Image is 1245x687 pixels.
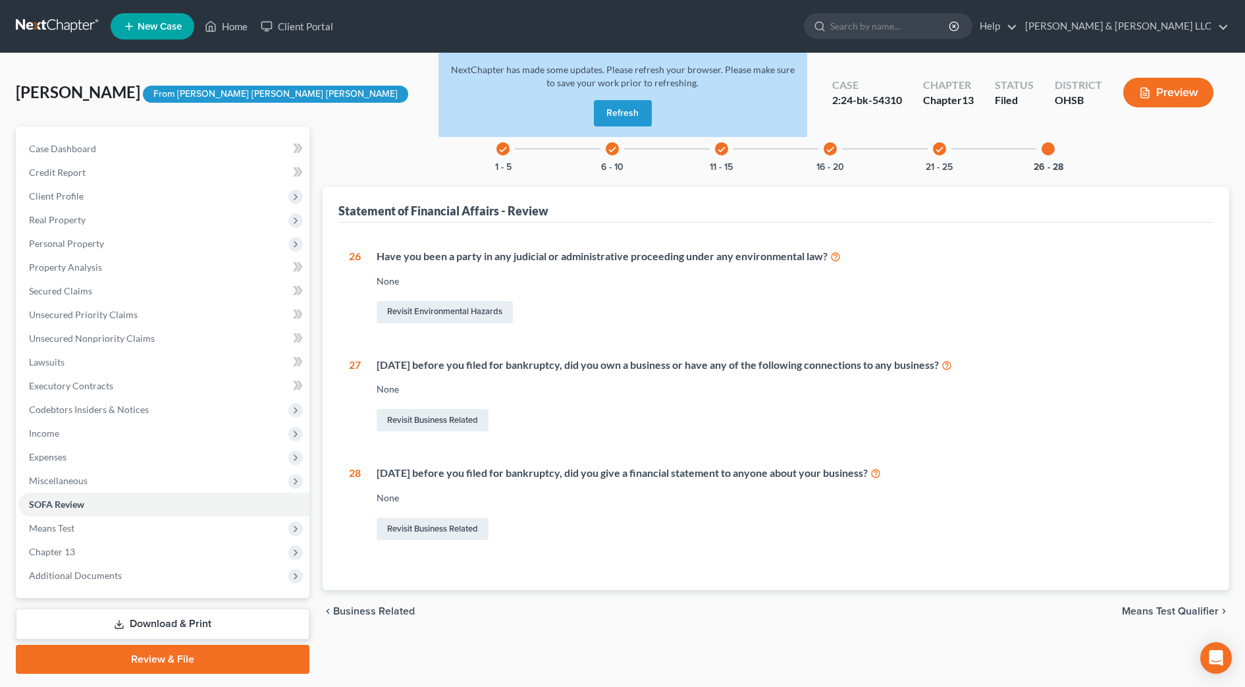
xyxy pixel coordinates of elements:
[377,249,1203,264] div: Have you been a party in any judicial or administrative proceeding under any environmental law?
[18,161,309,184] a: Credit Report
[608,145,617,154] i: check
[29,356,65,368] span: Lawsuits
[29,427,59,439] span: Income
[138,22,182,32] span: New Case
[143,86,408,103] div: From [PERSON_NAME] [PERSON_NAME] [PERSON_NAME]
[451,64,795,88] span: NextChapter has made some updates. Please refresh your browser. Please make sure to save your wor...
[16,609,309,640] a: Download & Print
[498,145,508,154] i: check
[377,383,1203,396] div: None
[349,466,361,543] div: 28
[1019,14,1229,38] a: [PERSON_NAME] & [PERSON_NAME] LLC
[1123,78,1213,107] button: Preview
[830,14,951,38] input: Search by name...
[349,358,361,435] div: 27
[377,491,1203,505] div: None
[1122,606,1219,617] span: Means Test Qualifier
[29,404,149,415] span: Codebtors Insiders & Notices
[1200,642,1232,674] div: Open Intercom Messenger
[377,518,489,540] a: Revisit Business Related
[29,190,84,202] span: Client Profile
[377,358,1203,373] div: [DATE] before you filed for bankruptcy, did you own a business or have any of the following conne...
[495,163,512,172] button: 1 - 5
[826,145,835,154] i: check
[18,279,309,303] a: Secured Claims
[1055,93,1102,108] div: OHSB
[995,93,1034,108] div: Filed
[29,309,138,320] span: Unsecured Priority Claims
[29,285,92,296] span: Secured Claims
[29,570,122,581] span: Additional Documents
[710,163,733,172] button: 11 - 15
[926,163,953,172] button: 21 - 25
[18,137,309,161] a: Case Dashboard
[29,238,104,249] span: Personal Property
[29,522,74,534] span: Means Test
[1034,163,1063,172] button: 26 - 28
[18,256,309,279] a: Property Analysis
[323,606,415,617] button: chevron_left Business Related
[1055,78,1102,93] div: District
[18,374,309,398] a: Executory Contracts
[29,167,86,178] span: Credit Report
[29,475,88,486] span: Miscellaneous
[16,82,140,101] span: [PERSON_NAME]
[377,301,513,323] a: Revisit Environmental Hazards
[995,78,1034,93] div: Status
[333,606,415,617] span: Business Related
[377,466,1203,481] div: [DATE] before you filed for bankruptcy, did you give a financial statement to anyone about your b...
[377,409,489,431] a: Revisit Business Related
[29,451,66,462] span: Expenses
[29,143,96,154] span: Case Dashboard
[1122,606,1229,617] button: Means Test Qualifier chevron_right
[198,14,254,38] a: Home
[29,261,102,273] span: Property Analysis
[594,100,652,126] button: Refresh
[816,163,844,172] button: 16 - 20
[973,14,1017,38] a: Help
[18,303,309,327] a: Unsecured Priority Claims
[18,327,309,350] a: Unsecured Nonpriority Claims
[323,606,333,617] i: chevron_left
[29,380,113,391] span: Executory Contracts
[962,94,974,106] span: 13
[717,145,726,154] i: check
[254,14,340,38] a: Client Portal
[832,78,902,93] div: Case
[923,93,974,108] div: Chapter
[18,350,309,374] a: Lawsuits
[832,93,902,108] div: 2:24-bk-54310
[349,249,361,326] div: 26
[29,546,75,557] span: Chapter 13
[29,333,155,344] span: Unsecured Nonpriority Claims
[935,145,944,154] i: check
[29,499,84,510] span: SOFA Review
[601,163,623,172] button: 6 - 10
[1219,606,1229,617] i: chevron_right
[18,493,309,516] a: SOFA Review
[377,275,1203,288] div: None
[338,203,548,219] div: Statement of Financial Affairs - Review
[923,78,974,93] div: Chapter
[29,214,86,225] span: Real Property
[16,645,309,674] a: Review & File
